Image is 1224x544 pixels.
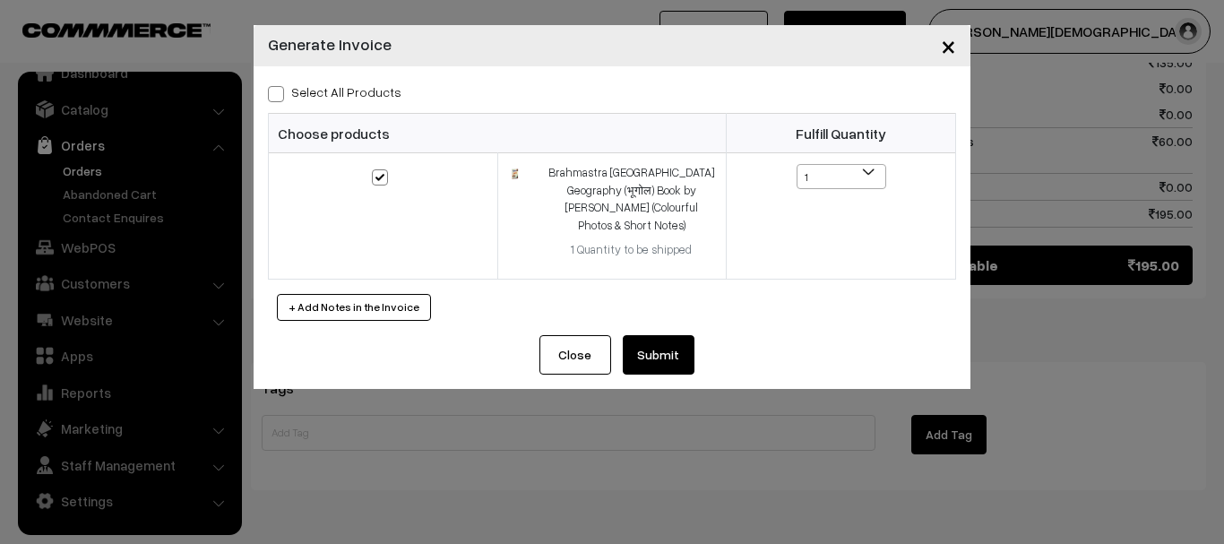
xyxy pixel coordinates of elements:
span: × [941,29,956,62]
img: 1753768646569213.jpg [509,168,521,178]
div: 1 Quantity to be shipped [547,241,715,259]
span: 1 [797,164,886,189]
th: Choose products [269,114,727,153]
button: + Add Notes in the Invoice [277,294,431,321]
button: Close [927,18,970,73]
h4: Generate Invoice [268,32,392,56]
th: Fulfill Quantity [727,114,956,153]
label: Select all Products [268,82,401,101]
button: Submit [623,335,694,375]
button: Close [539,335,611,375]
div: Brahmastra [GEOGRAPHIC_DATA] Geography (भूगोल) Book by [PERSON_NAME] (Colourful Photos & Short No... [547,164,715,234]
span: 1 [797,165,885,190]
